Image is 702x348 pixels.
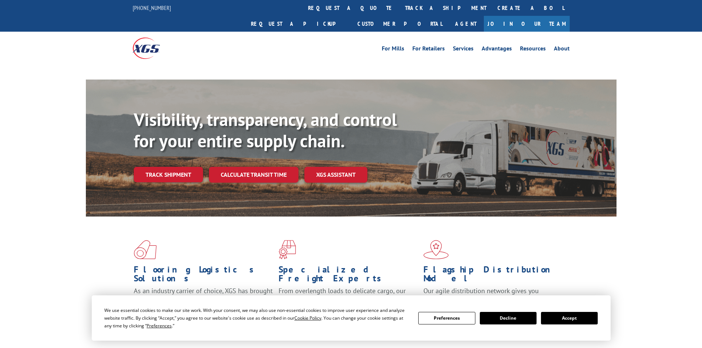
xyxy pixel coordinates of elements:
div: Cookie Consent Prompt [92,295,611,341]
a: About [554,46,570,54]
a: XGS ASSISTANT [304,167,367,183]
a: [PHONE_NUMBER] [133,4,171,11]
span: Our agile distribution network gives you nationwide inventory management on demand. [423,287,559,304]
span: Preferences [147,323,172,329]
p: From overlength loads to delicate cargo, our experienced staff knows the best way to move your fr... [279,287,418,319]
img: xgs-icon-total-supply-chain-intelligence-red [134,240,157,259]
a: Calculate transit time [209,167,298,183]
img: xgs-icon-flagship-distribution-model-red [423,240,449,259]
h1: Flagship Distribution Model [423,265,563,287]
button: Preferences [418,312,475,324]
a: Advantages [482,46,512,54]
div: We use essential cookies to make our site work. With your consent, we may also use non-essential ... [104,306,409,330]
a: For Retailers [412,46,445,54]
button: Decline [480,312,537,324]
a: Track shipment [134,167,203,182]
h1: Flooring Logistics Solutions [134,265,273,287]
a: Customer Portal [352,16,448,32]
a: Resources [520,46,546,54]
a: Agent [448,16,484,32]
a: Services [453,46,474,54]
b: Visibility, transparency, and control for your entire supply chain. [134,108,397,152]
button: Accept [541,312,598,324]
h1: Specialized Freight Experts [279,265,418,287]
span: Cookie Policy [294,315,321,321]
a: For Mills [382,46,404,54]
a: Join Our Team [484,16,570,32]
span: As an industry carrier of choice, XGS has brought innovation and dedication to flooring logistics... [134,287,273,313]
img: xgs-icon-focused-on-flooring-red [279,240,296,259]
a: Request a pickup [245,16,352,32]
